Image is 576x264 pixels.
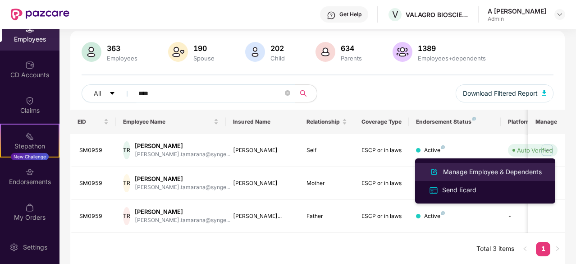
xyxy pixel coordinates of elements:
[105,44,139,53] div: 363
[463,88,538,98] span: Download Filtered Report
[135,142,230,150] div: [PERSON_NAME]
[123,174,130,192] div: TR
[295,84,317,102] button: search
[105,55,139,62] div: Employees
[501,200,565,233] td: -
[508,118,558,125] div: Platform Status
[226,110,299,134] th: Insured Name
[25,203,34,212] img: svg+xml;base64,PHN2ZyBpZD0iTXlfT3JkZXJzIiBkYXRhLW5hbWU9Ik15IE9yZGVycyIgeG1sbnM9Imh0dHA6Ly93d3cudz...
[441,167,544,177] div: Manage Employee & Dependents
[306,118,340,125] span: Relationship
[416,44,488,53] div: 1389
[339,44,364,53] div: 634
[392,9,398,20] span: V
[70,110,116,134] th: EID
[327,11,336,20] img: svg+xml;base64,PHN2ZyBpZD0iSGVscC0zMngzMiIgeG1sbnM9Imh0dHA6Ly93d3cudzMub3JnLzIwMDAvc3ZnIiB3aWR0aD...
[441,211,445,215] img: svg+xml;base64,PHN2ZyB4bWxucz0iaHR0cDovL3d3dy53My5vcmcvMjAwMC9zdmciIHdpZHRoPSI4IiBoZWlnaHQ9IjgiIH...
[361,212,402,221] div: ESCP or in laws
[94,88,101,98] span: All
[168,42,188,62] img: svg+xml;base64,PHN2ZyB4bWxucz0iaHR0cDovL3d3dy53My5vcmcvMjAwMC9zdmciIHhtbG5zOnhsaW5rPSJodHRwOi8vd3...
[518,242,532,256] li: Previous Page
[82,84,137,102] button: Allcaret-down
[25,96,34,105] img: svg+xml;base64,PHN2ZyBpZD0iQ2xhaW0iIHhtbG5zPSJodHRwOi8vd3d3LnczLm9yZy8yMDAwL3N2ZyIgd2lkdGg9IjIwIi...
[109,90,115,97] span: caret-down
[361,179,402,188] div: ESCP or in laws
[393,42,412,62] img: svg+xml;base64,PHN2ZyB4bWxucz0iaHR0cDovL3d3dy53My5vcmcvMjAwMC9zdmciIHhtbG5zOnhsaW5rPSJodHRwOi8vd3...
[542,90,547,96] img: svg+xml;base64,PHN2ZyB4bWxucz0iaHR0cDovL3d3dy53My5vcmcvMjAwMC9zdmciIHhtbG5zOnhsaW5rPSJodHRwOi8vd3...
[135,150,230,159] div: [PERSON_NAME].tamarana@synge...
[476,242,514,256] li: Total 3 items
[339,55,364,62] div: Parents
[116,110,226,134] th: Employee Name
[550,242,565,256] li: Next Page
[11,9,69,20] img: New Pazcare Logo
[79,179,109,188] div: SM0959
[518,242,532,256] button: left
[429,185,439,195] img: svg+xml;base64,PHN2ZyB4bWxucz0iaHR0cDovL3d3dy53My5vcmcvMjAwMC9zdmciIHdpZHRoPSIxNiIgaGVpZ2h0PSIxNi...
[528,110,565,134] th: Manage
[456,84,554,102] button: Download Filtered Report
[82,42,101,62] img: svg+xml;base64,PHN2ZyB4bWxucz0iaHR0cDovL3d3dy53My5vcmcvMjAwMC9zdmciIHhtbG5zOnhsaW5rPSJodHRwOi8vd3...
[536,242,550,255] a: 1
[555,246,560,251] span: right
[472,117,476,120] img: svg+xml;base64,PHN2ZyB4bWxucz0iaHR0cDovL3d3dy53My5vcmcvMjAwMC9zdmciIHdpZHRoPSI4IiBoZWlnaHQ9IjgiIH...
[424,212,445,221] div: Active
[25,132,34,141] img: svg+xml;base64,PHN2ZyB4bWxucz0iaHR0cDovL3d3dy53My5vcmcvMjAwMC9zdmciIHdpZHRoPSIyMSIgaGVpZ2h0PSIyMC...
[135,208,230,216] div: [PERSON_NAME]
[25,25,34,34] img: svg+xml;base64,PHN2ZyBpZD0iRW1wbG95ZWVzIiB4bWxucz0iaHR0cDovL3d3dy53My5vcmcvMjAwMC9zdmciIHdpZHRoPS...
[550,242,565,256] button: right
[233,179,292,188] div: [PERSON_NAME]
[339,11,361,18] div: Get Help
[285,89,290,98] span: close-circle
[192,44,216,53] div: 190
[79,212,109,221] div: SM0959
[299,110,354,134] th: Relationship
[306,212,347,221] div: Father
[424,146,445,155] div: Active
[354,110,409,134] th: Coverage Type
[441,145,445,149] img: svg+xml;base64,PHN2ZyB4bWxucz0iaHR0cDovL3d3dy53My5vcmcvMjAwMC9zdmciIHdpZHRoPSI4IiBoZWlnaHQ9IjgiIH...
[536,242,550,256] li: 1
[123,207,130,225] div: TR
[135,216,230,225] div: [PERSON_NAME].tamarana@synge...
[306,146,347,155] div: Self
[295,90,312,97] span: search
[488,15,546,23] div: Admin
[522,246,528,251] span: left
[269,55,287,62] div: Child
[78,118,102,125] span: EID
[416,55,488,62] div: Employees+dependents
[11,153,49,160] div: New Challenge
[361,146,402,155] div: ESCP or in laws
[135,175,230,183] div: [PERSON_NAME]
[25,60,34,69] img: svg+xml;base64,PHN2ZyBpZD0iQ0RfQWNjb3VudHMiIGRhdGEtbmFtZT0iQ0QgQWNjb3VudHMiIHhtbG5zPSJodHRwOi8vd3...
[406,10,469,19] div: VALAGRO BIOSCIENCES
[429,167,439,177] img: svg+xml;base64,PHN2ZyB4bWxucz0iaHR0cDovL3d3dy53My5vcmcvMjAwMC9zdmciIHhtbG5zOnhsaW5rPSJodHRwOi8vd3...
[269,44,287,53] div: 202
[192,55,216,62] div: Spouse
[488,7,546,15] div: A [PERSON_NAME]
[25,167,34,176] img: svg+xml;base64,PHN2ZyBpZD0iRW5kb3JzZW1lbnRzIiB4bWxucz0iaHR0cDovL3d3dy53My5vcmcvMjAwMC9zdmciIHdpZH...
[233,146,292,155] div: [PERSON_NAME]
[135,183,230,192] div: [PERSON_NAME].tamarana@synge...
[245,42,265,62] img: svg+xml;base64,PHN2ZyB4bWxucz0iaHR0cDovL3d3dy53My5vcmcvMjAwMC9zdmciIHhtbG5zOnhsaW5rPSJodHRwOi8vd3...
[123,141,130,159] div: TR
[306,179,347,188] div: Mother
[556,11,563,18] img: svg+xml;base64,PHN2ZyBpZD0iRHJvcGRvd24tMzJ4MzIiIHhtbG5zPSJodHRwOi8vd3d3LnczLm9yZy8yMDAwL3N2ZyIgd2...
[1,142,59,151] div: Stepathon
[517,146,553,155] div: Auto Verified
[416,118,493,125] div: Endorsement Status
[79,146,109,155] div: SM0959
[315,42,335,62] img: svg+xml;base64,PHN2ZyB4bWxucz0iaHR0cDovL3d3dy53My5vcmcvMjAwMC9zdmciIHhtbG5zOnhsaW5rPSJodHRwOi8vd3...
[233,212,292,221] div: [PERSON_NAME]...
[9,243,18,252] img: svg+xml;base64,PHN2ZyBpZD0iU2V0dGluZy0yMHgyMCIgeG1sbnM9Imh0dHA6Ly93d3cudzMub3JnLzIwMDAvc3ZnIiB3aW...
[540,143,554,157] img: manageButton
[285,90,290,96] span: close-circle
[123,118,212,125] span: Employee Name
[20,243,50,252] div: Settings
[440,185,478,195] div: Send Ecard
